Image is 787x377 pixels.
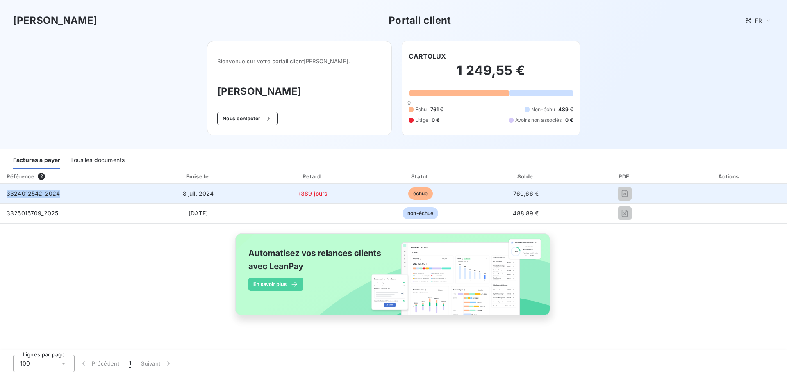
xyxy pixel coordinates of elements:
span: Bienvenue sur votre portail client [PERSON_NAME] . [217,58,382,64]
span: Non-échu [531,106,555,113]
div: Retard [259,172,366,181]
span: FR [755,17,762,24]
h2: 1 249,55 € [409,62,573,87]
div: Statut [369,172,473,181]
div: Tous les documents [70,152,125,169]
span: 760,66 € [513,190,539,197]
span: non-échue [403,207,438,219]
div: Référence [7,173,34,180]
span: 761 € [430,106,444,113]
span: 3324012542_2024 [7,190,60,197]
div: Émise le [140,172,256,181]
span: 0 € [565,117,573,124]
img: banner [228,228,559,329]
h3: [PERSON_NAME] [13,13,97,28]
span: Avoirs non associés [515,117,562,124]
button: Nous contacter [217,112,278,125]
span: 8 juil. 2024 [183,190,214,197]
span: 100 [20,359,30,368]
div: Solde [475,172,576,181]
span: Échu [415,106,427,113]
span: [DATE] [189,210,208,217]
h3: Portail client [389,13,451,28]
button: Suivant [136,355,177,372]
div: Factures à payer [13,152,60,169]
button: 1 [124,355,136,372]
span: Litige [415,117,428,124]
span: 489 € [558,106,573,113]
span: 0 € [432,117,439,124]
div: Actions [673,172,785,181]
h3: [PERSON_NAME] [217,84,382,99]
h6: CARTOLUX [409,51,446,61]
span: 0 [407,99,411,106]
span: 1 [129,359,131,368]
span: 2 [38,173,45,180]
span: +389 jours [297,190,328,197]
button: Précédent [75,355,124,372]
span: 488,89 € [513,210,539,217]
span: 3325015709_2025 [7,210,58,217]
div: PDF [580,172,670,181]
span: échue [408,187,433,200]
